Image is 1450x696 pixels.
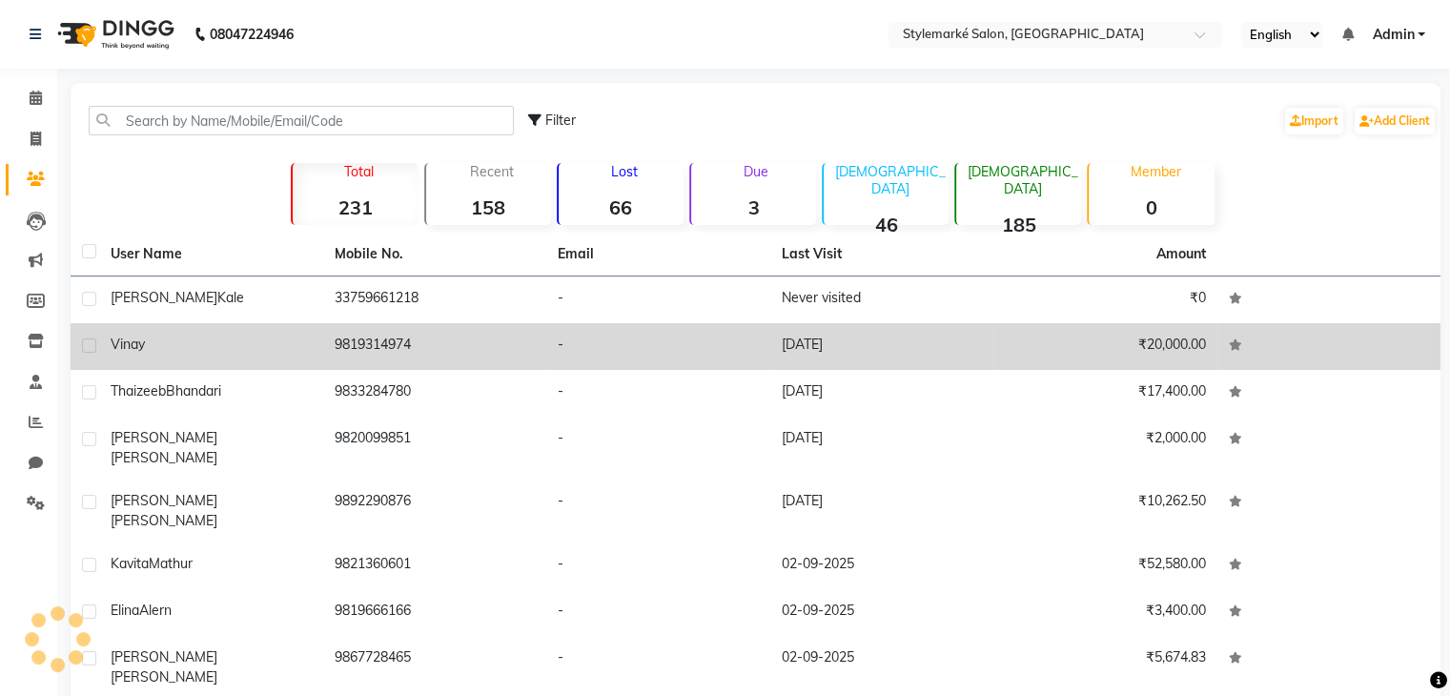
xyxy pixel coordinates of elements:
[1372,25,1414,45] span: Admin
[1285,108,1343,134] a: Import
[323,323,547,370] td: 9819314974
[566,163,684,180] p: Lost
[770,276,994,323] td: Never visited
[111,668,217,686] span: [PERSON_NAME]
[546,417,770,480] td: -
[139,602,172,619] span: Alern
[770,233,994,276] th: Last Visit
[111,429,217,446] span: [PERSON_NAME]
[111,512,217,529] span: [PERSON_NAME]
[426,195,551,219] strong: 158
[323,589,547,636] td: 9819666166
[695,163,816,180] p: Due
[111,492,217,509] span: [PERSON_NAME]
[993,542,1217,589] td: ₹52,580.00
[770,370,994,417] td: [DATE]
[111,648,217,665] span: [PERSON_NAME]
[993,276,1217,323] td: ₹0
[111,555,149,572] span: Kavita
[546,233,770,276] th: Email
[964,163,1081,197] p: [DEMOGRAPHIC_DATA]
[770,589,994,636] td: 02-09-2025
[323,542,547,589] td: 9821360601
[111,336,145,353] span: Vinay
[691,195,816,219] strong: 3
[993,323,1217,370] td: ₹20,000.00
[1145,233,1217,276] th: Amount
[546,480,770,542] td: -
[546,542,770,589] td: -
[111,289,217,306] span: [PERSON_NAME]
[323,233,547,276] th: Mobile No.
[770,480,994,542] td: [DATE]
[770,323,994,370] td: [DATE]
[824,213,949,236] strong: 46
[323,480,547,542] td: 9892290876
[434,163,551,180] p: Recent
[300,163,418,180] p: Total
[993,480,1217,542] td: ₹10,262.50
[546,276,770,323] td: -
[323,370,547,417] td: 9833284780
[546,589,770,636] td: -
[111,449,217,466] span: [PERSON_NAME]
[1355,108,1435,134] a: Add Client
[166,382,221,399] span: Bhandari
[956,213,1081,236] strong: 185
[89,106,514,135] input: Search by Name/Mobile/Email/Code
[831,163,949,197] p: [DEMOGRAPHIC_DATA]
[546,370,770,417] td: -
[111,602,139,619] span: Elina
[49,8,179,61] img: logo
[993,417,1217,480] td: ₹2,000.00
[210,8,294,61] b: 08047224946
[1089,195,1214,219] strong: 0
[770,542,994,589] td: 02-09-2025
[111,382,166,399] span: Thaizeeb
[993,589,1217,636] td: ₹3,400.00
[149,555,193,572] span: Mathur
[293,195,418,219] strong: 231
[323,276,547,323] td: 33759661218
[545,112,576,129] span: Filter
[993,370,1217,417] td: ₹17,400.00
[217,289,244,306] span: Kale
[559,195,684,219] strong: 66
[323,417,547,480] td: 9820099851
[770,417,994,480] td: [DATE]
[546,323,770,370] td: -
[99,233,323,276] th: User Name
[1096,163,1214,180] p: Member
